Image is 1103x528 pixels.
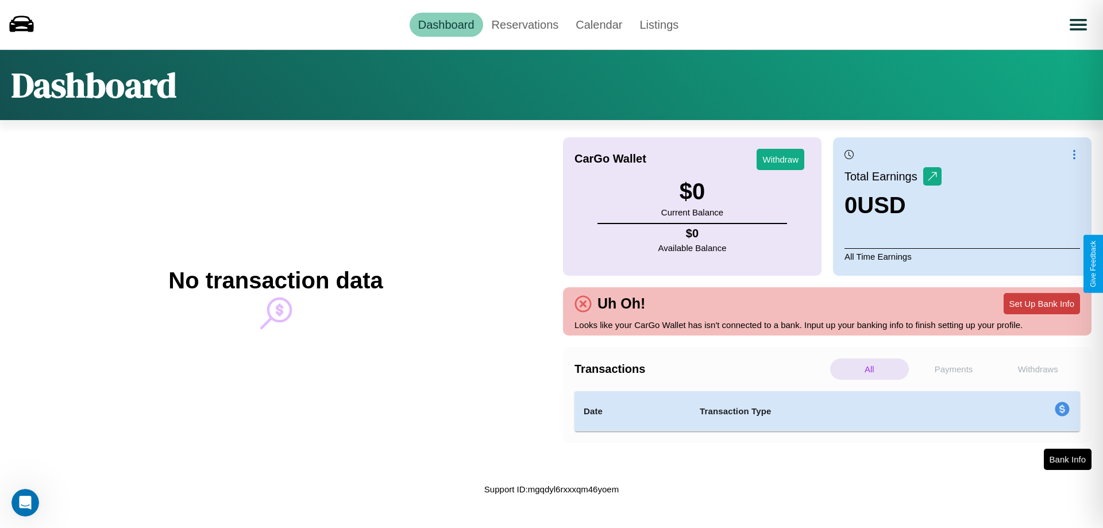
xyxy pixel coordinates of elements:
[574,391,1080,431] table: simple table
[168,268,383,294] h2: No transaction data
[1004,293,1080,314] button: Set Up Bank Info
[830,359,909,380] p: All
[658,240,727,256] p: Available Balance
[410,13,483,37] a: Dashboard
[844,192,942,218] h3: 0 USD
[631,13,687,37] a: Listings
[574,152,646,165] h4: CarGo Wallet
[11,61,176,109] h1: Dashboard
[661,205,723,220] p: Current Balance
[998,359,1077,380] p: Withdraws
[661,179,723,205] h3: $ 0
[1062,9,1094,41] button: Open menu
[592,295,651,312] h4: Uh Oh!
[11,489,39,517] iframe: Intercom live chat
[574,317,1080,333] p: Looks like your CarGo Wallet has isn't connected to a bank. Input up your banking info to finish ...
[1044,449,1092,470] button: Bank Info
[844,248,1080,264] p: All Time Earnings
[584,404,681,418] h4: Date
[915,359,993,380] p: Payments
[574,363,827,376] h4: Transactions
[844,166,923,187] p: Total Earnings
[567,13,631,37] a: Calendar
[757,149,804,170] button: Withdraw
[483,13,568,37] a: Reservations
[1089,241,1097,287] div: Give Feedback
[700,404,961,418] h4: Transaction Type
[658,227,727,240] h4: $ 0
[484,481,619,497] p: Support ID: mgqdyl6rxxxqm46yoem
